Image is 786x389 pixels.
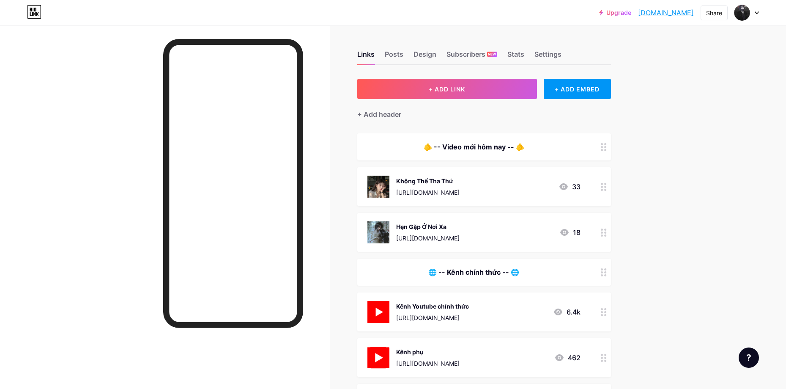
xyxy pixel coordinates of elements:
[638,8,694,18] a: [DOMAIN_NAME]
[367,176,389,198] img: Không Thể Tha Thứ
[396,188,460,197] div: [URL][DOMAIN_NAME]
[599,9,631,16] a: Upgrade
[367,267,581,277] div: 🌐 -- Kênh chính thức -- 🌐
[507,49,524,64] div: Stats
[357,49,375,64] div: Links
[396,177,460,185] div: Không Thể Tha Thứ
[488,52,496,57] span: NEW
[559,227,581,237] div: 18
[396,348,460,356] div: Kênh phụ
[414,49,436,64] div: Design
[396,222,460,231] div: Hẹn Gặp Ở Nơi Xa
[544,79,611,99] div: + ADD EMBED
[367,221,389,243] img: Hẹn Gặp Ở Nơi Xa
[396,359,460,368] div: [URL][DOMAIN_NAME]
[357,109,401,119] div: + Add header
[367,301,389,323] img: Kênh Youtube chính thức
[367,142,581,152] div: 🫵 -- Video mới hôm nay -- 🫵
[396,234,460,243] div: [URL][DOMAIN_NAME]
[396,313,469,322] div: [URL][DOMAIN_NAME]
[446,49,497,64] div: Subscribers
[734,5,750,21] img: Phuong
[559,182,581,192] div: 33
[429,86,465,93] span: + ADD LINK
[396,302,469,311] div: Kênh Youtube chính thức
[553,307,581,317] div: 6.4k
[357,79,537,99] button: + ADD LINK
[554,353,581,363] div: 462
[385,49,403,64] div: Posts
[706,8,722,17] div: Share
[534,49,561,64] div: Settings
[367,347,389,369] img: Kênh phụ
